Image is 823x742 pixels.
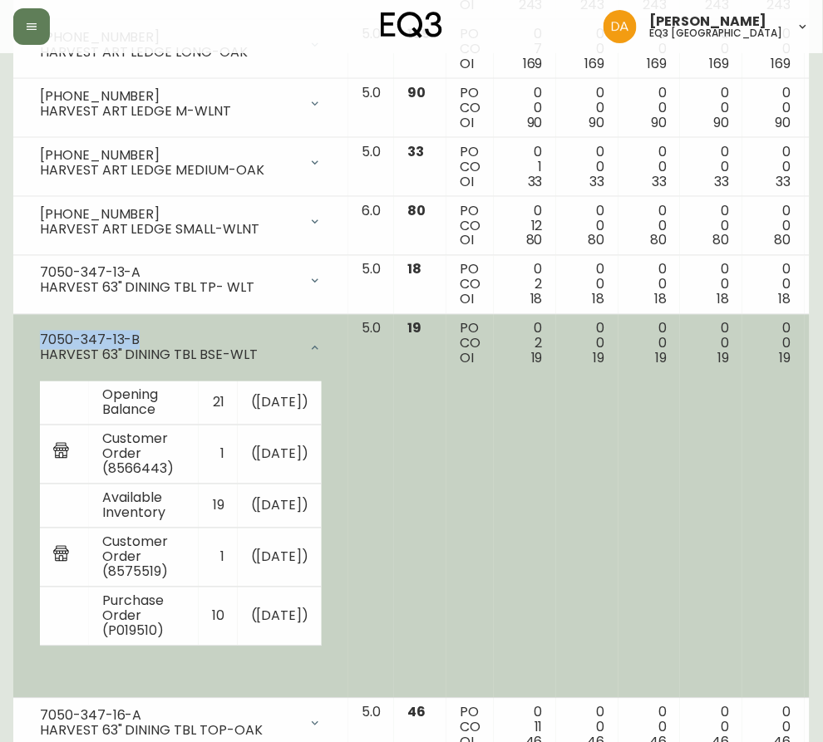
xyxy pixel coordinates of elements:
div: HARVEST 63" DINING TBL TOP-OAK [40,724,298,739]
span: 18 [407,260,421,279]
span: 19 [407,319,421,338]
span: 19 [531,349,543,368]
span: 33 [528,172,543,191]
div: 0 0 [693,145,729,189]
div: [PHONE_NUMBER] [40,89,298,104]
div: 0 0 [693,86,729,130]
div: 0 0 [756,263,791,307]
div: 0 0 [632,322,668,366]
div: 7050-347-16-A [40,709,298,724]
span: 90 [589,113,605,132]
span: OI [460,113,474,132]
div: HARVEST 63" DINING TBL TP- WLT [40,281,298,296]
td: 5.0 [348,315,394,699]
td: 19 [199,484,238,528]
span: 90 [652,113,668,132]
td: ( [DATE] ) [238,425,323,484]
span: 90 [407,83,426,102]
span: OI [460,290,474,309]
span: 90 [776,113,791,132]
span: OI [460,349,474,368]
span: 169 [648,54,668,73]
td: Customer Order (8566443) [89,425,199,484]
div: HARVEST ART LEDGE MEDIUM-OAK [40,163,298,178]
td: ( [DATE] ) [238,381,323,425]
span: 169 [585,54,605,73]
td: 21 [199,381,238,425]
span: 80 [589,231,605,250]
td: 1 [199,528,238,587]
span: 80 [407,201,426,220]
div: PO CO [460,322,480,366]
span: 18 [530,290,543,309]
div: 0 1 [507,145,543,189]
div: 0 0 [693,204,729,248]
div: 0 7 [507,27,543,71]
img: dd1a7e8db21a0ac8adbf82b84ca05374 [604,10,637,43]
div: PO CO [460,145,480,189]
div: 0 0 [756,204,791,248]
td: Available Inventory [89,484,199,528]
td: Opening Balance [89,381,199,425]
div: HARVEST 63" DINING TBL BSE-WLT [40,348,298,363]
td: 1 [199,425,238,484]
td: Customer Order (8575519) [89,528,199,587]
span: 80 [651,231,668,250]
div: 7050-347-13-B [40,333,298,348]
span: 90 [527,113,543,132]
div: 0 0 [507,86,543,130]
span: 169 [523,54,543,73]
span: 169 [771,54,791,73]
span: 33 [776,172,791,191]
div: 0 0 [693,322,729,366]
div: 0 0 [693,27,729,71]
span: 80 [712,231,729,250]
div: 7050-347-16-AHARVEST 63" DINING TBL TOP-OAK [27,705,335,742]
span: 90 [713,113,729,132]
div: 0 0 [632,27,668,71]
div: 0 0 [756,145,791,189]
td: 6.0 [348,197,394,256]
div: 7050-347-13-AHARVEST 63" DINING TBL TP- WLT [27,263,335,299]
div: 0 2 [507,263,543,307]
span: OI [460,54,474,73]
div: 0 0 [693,263,729,307]
div: 0 12 [507,204,543,248]
span: 18 [779,290,791,309]
span: 33 [590,172,605,191]
div: HARVEST ART LEDGE SMALL-WLNT [40,222,298,237]
div: [PHONE_NUMBER]HARVEST ART LEDGE M-WLNT [27,86,335,122]
div: 0 0 [756,322,791,366]
td: 5.0 [348,138,394,197]
span: 33 [653,172,668,191]
div: 0 0 [569,204,605,248]
td: ( [DATE] ) [238,528,323,587]
span: 19 [594,349,605,368]
img: retail_report.svg [53,546,69,566]
div: PO CO [460,27,480,71]
span: [PERSON_NAME] [650,15,767,28]
div: PO CO [460,204,480,248]
span: 80 [775,231,791,250]
span: 18 [655,290,668,309]
div: PO CO [460,263,480,307]
div: 0 2 [507,322,543,366]
div: 7050-347-13-A [40,266,298,281]
span: 18 [717,290,729,309]
div: 0 0 [569,322,605,366]
span: 46 [407,703,426,722]
div: [PHONE_NUMBER] [40,148,298,163]
div: 7050-347-13-BHARVEST 63" DINING TBL BSE-WLT [27,322,335,375]
span: 80 [526,231,543,250]
span: 169 [709,54,729,73]
div: 0 0 [632,145,668,189]
div: 0 0 [632,86,668,130]
td: 10 [199,587,238,646]
div: 0 0 [756,86,791,130]
div: 0 0 [569,86,605,130]
div: [PHONE_NUMBER]HARVEST ART LEDGE SMALL-WLNT [27,204,335,240]
div: [PHONE_NUMBER] [40,207,298,222]
td: ( [DATE] ) [238,484,323,528]
div: 0 0 [632,263,668,307]
td: 5.0 [348,256,394,315]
